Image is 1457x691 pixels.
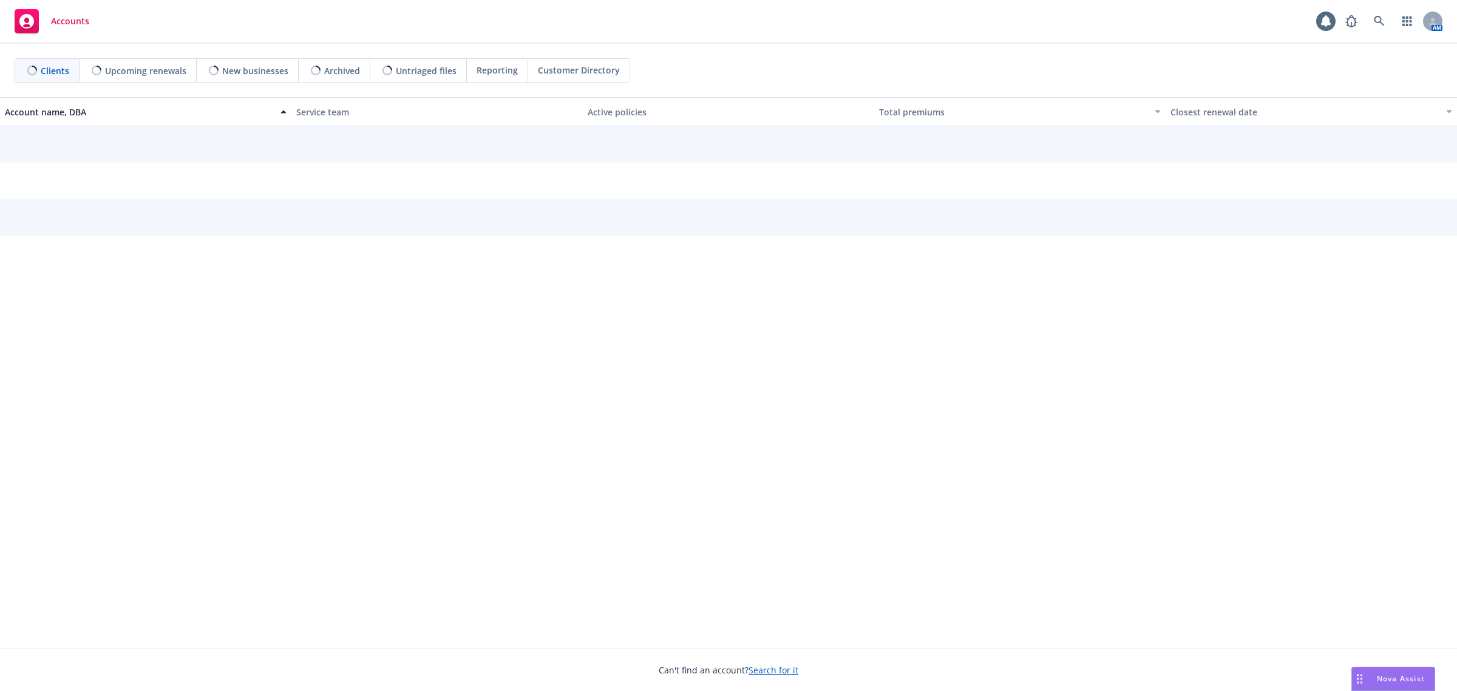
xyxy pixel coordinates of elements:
a: Switch app [1395,9,1419,33]
span: New businesses [222,64,288,77]
span: Nova Assist [1377,673,1425,684]
div: Account name, DBA [5,106,273,118]
a: Search for it [749,664,798,676]
span: Customer Directory [538,64,620,77]
button: Total premiums [874,97,1166,126]
div: Active policies [588,106,869,118]
span: Reporting [477,64,518,77]
div: Total premiums [879,106,1147,118]
div: Drag to move [1352,667,1367,690]
button: Nova Assist [1351,667,1435,691]
a: Search [1367,9,1391,33]
a: Accounts [10,4,94,38]
button: Service team [291,97,583,126]
div: Closest renewal date [1170,106,1439,118]
div: Service team [296,106,578,118]
button: Closest renewal date [1166,97,1457,126]
a: Report a Bug [1339,9,1364,33]
span: Accounts [51,16,89,26]
span: Archived [324,64,360,77]
span: Can't find an account? [659,664,798,676]
span: Untriaged files [396,64,457,77]
span: Clients [41,64,69,77]
span: Upcoming renewals [105,64,186,77]
button: Active policies [583,97,874,126]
